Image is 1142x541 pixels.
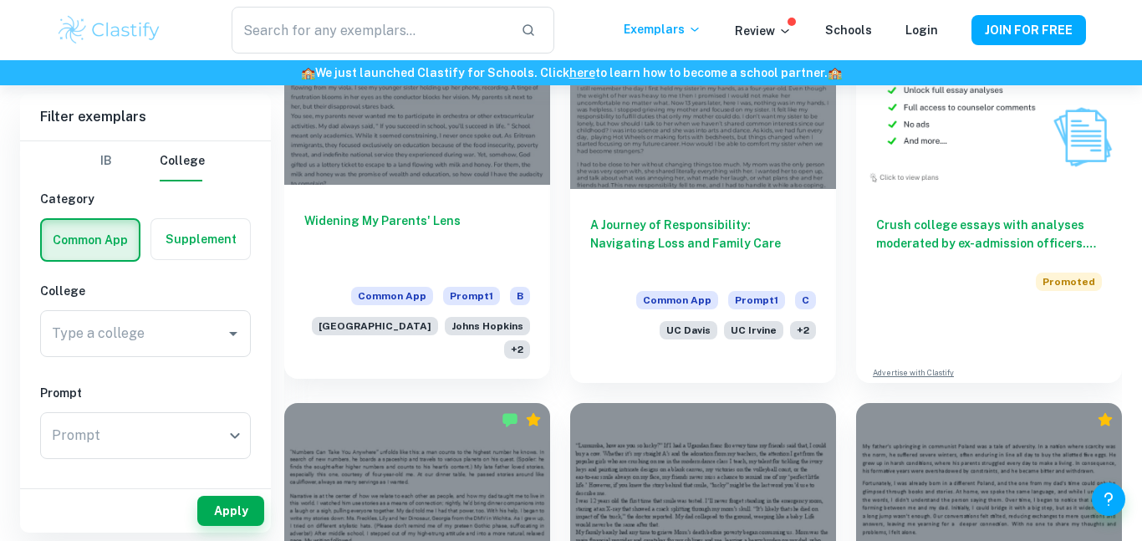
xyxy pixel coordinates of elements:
[735,22,792,40] p: Review
[569,66,595,79] a: here
[660,321,717,339] span: UC Davis
[971,15,1086,45] button: JOIN FOR FREE
[56,13,162,47] img: Clastify logo
[525,411,542,428] div: Premium
[825,23,872,37] a: Schools
[40,190,251,208] h6: Category
[445,317,530,335] span: Johns Hopkins
[197,496,264,526] button: Apply
[1036,273,1102,291] span: Promoted
[301,66,315,79] span: 🏫
[1097,411,1114,428] div: Premium
[828,66,842,79] span: 🏫
[160,141,205,181] button: College
[151,219,250,259] button: Supplement
[502,411,518,428] img: Marked
[232,7,507,54] input: Search for any exemplars...
[876,216,1102,253] h6: Crush college essays with analyses moderated by ex-admission officers. Upgrade now
[42,220,139,260] button: Common App
[3,64,1139,82] h6: We just launched Clastify for Schools. Click to learn how to become a school partner.
[1092,482,1125,516] button: Help and Feedback
[20,94,271,140] h6: Filter exemplars
[40,282,251,300] h6: College
[40,384,251,402] h6: Prompt
[905,23,938,37] a: Login
[510,287,530,305] span: B
[636,291,718,309] span: Common App
[790,321,816,339] span: + 2
[443,287,500,305] span: Prompt 1
[222,322,245,345] button: Open
[504,340,530,359] span: + 2
[873,367,954,379] a: Advertise with Clastify
[86,141,205,181] div: Filter type choice
[590,216,816,271] h6: A Journey of Responsibility: Navigating Loss and Family Care
[724,321,783,339] span: UC Irvine
[351,287,433,305] span: Common App
[86,141,126,181] button: IB
[624,20,701,38] p: Exemplars
[795,291,816,309] span: C
[728,291,785,309] span: Prompt 1
[312,317,438,335] span: [GEOGRAPHIC_DATA]
[304,212,530,267] h6: Widening My Parents' Lens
